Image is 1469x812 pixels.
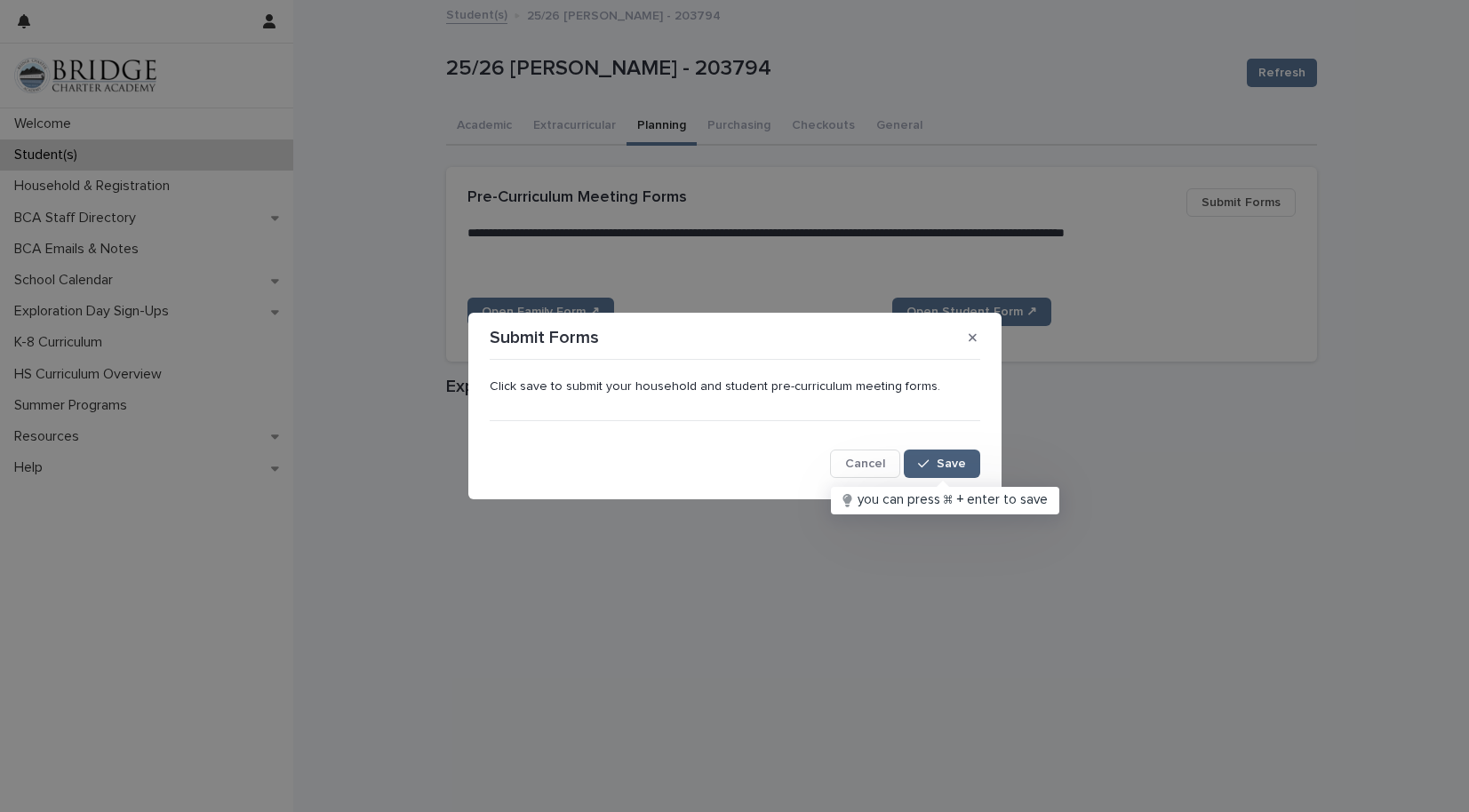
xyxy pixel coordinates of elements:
p: Submit Forms [490,327,599,348]
span: Save [937,458,966,470]
button: Cancel [830,450,900,478]
button: Save [904,450,979,478]
p: Click save to submit your household and student pre-curriculum meeting forms. [490,379,980,394]
span: Cancel [845,458,885,470]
